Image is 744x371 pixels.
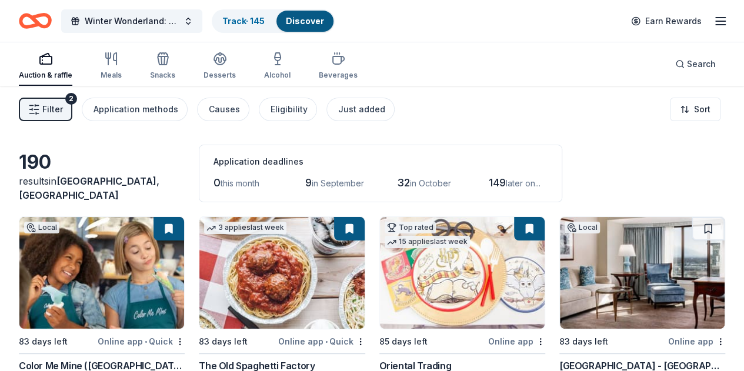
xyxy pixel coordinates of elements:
[379,335,428,349] div: 85 days left
[203,47,236,86] button: Desserts
[624,11,709,32] a: Earn Rewards
[19,47,72,86] button: Auction & raffle
[204,222,286,234] div: 3 applies last week
[271,102,308,116] div: Eligibility
[98,334,185,349] div: Online app Quick
[150,47,175,86] button: Snacks
[19,335,68,349] div: 83 days left
[326,98,395,121] button: Just added
[565,222,600,233] div: Local
[94,102,178,116] div: Application methods
[61,9,202,33] button: Winter Wonderland: School Literacy Parent Night
[19,98,72,121] button: Filter2
[101,71,122,80] div: Meals
[259,98,317,121] button: Eligibility
[82,98,188,121] button: Application methods
[213,155,548,169] div: Application deadlines
[199,335,248,349] div: 83 days left
[385,236,470,248] div: 15 applies last week
[325,337,328,346] span: •
[278,334,365,349] div: Online app Quick
[489,176,506,189] span: 149
[694,102,710,116] span: Sort
[199,217,364,329] img: Image for The Old Spaghetti Factory
[65,93,77,105] div: 2
[19,175,159,201] span: in
[19,174,185,202] div: results
[222,16,265,26] a: Track· 145
[19,175,159,201] span: [GEOGRAPHIC_DATA], [GEOGRAPHIC_DATA]
[221,178,259,188] span: this month
[212,9,335,33] button: Track· 145Discover
[687,57,716,71] span: Search
[209,102,240,116] div: Causes
[19,7,52,35] a: Home
[19,217,184,329] img: Image for Color Me Mine (Salt Lake City)
[559,335,608,349] div: 83 days left
[286,16,324,26] a: Discover
[264,71,291,80] div: Alcohol
[197,98,249,121] button: Causes
[305,176,312,189] span: 9
[380,217,545,329] img: Image for Oriental Trading
[150,71,175,80] div: Snacks
[42,102,63,116] span: Filter
[668,334,725,349] div: Online app
[85,14,179,28] span: Winter Wonderland: School Literacy Parent Night
[385,222,436,233] div: Top rated
[410,178,451,188] span: in October
[24,222,59,233] div: Local
[312,178,364,188] span: in September
[560,217,725,329] img: Image for Little America Hotel - Salt Lake
[488,334,545,349] div: Online app
[213,176,221,189] span: 0
[397,176,410,189] span: 32
[101,47,122,86] button: Meals
[19,151,185,174] div: 190
[145,337,147,346] span: •
[319,71,358,80] div: Beverages
[506,178,541,188] span: later on...
[319,47,358,86] button: Beverages
[666,52,725,76] button: Search
[338,102,385,116] div: Just added
[264,47,291,86] button: Alcohol
[670,98,720,121] button: Sort
[203,71,236,80] div: Desserts
[19,71,72,80] div: Auction & raffle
